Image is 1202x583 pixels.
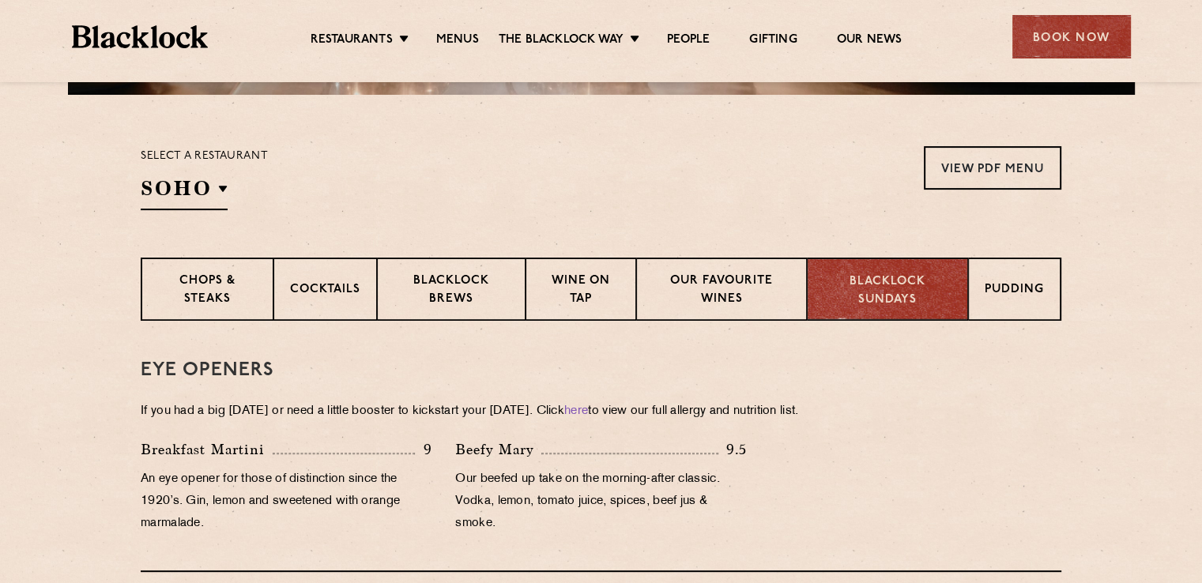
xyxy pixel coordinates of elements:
[72,25,209,48] img: BL_Textured_Logo-footer-cropped.svg
[290,281,360,301] p: Cocktails
[141,146,268,167] p: Select a restaurant
[837,32,902,50] a: Our News
[924,146,1061,190] a: View PDF Menu
[542,273,620,310] p: Wine on Tap
[415,439,431,460] p: 9
[141,438,273,461] p: Breakfast Martini
[436,32,479,50] a: Menus
[718,439,747,460] p: 9.5
[499,32,624,50] a: The Blacklock Way
[985,281,1044,301] p: Pudding
[1012,15,1131,58] div: Book Now
[564,405,588,417] a: here
[823,273,951,309] p: Blacklock Sundays
[667,32,710,50] a: People
[141,175,228,210] h2: SOHO
[394,273,509,310] p: Blacklock Brews
[455,438,541,461] p: Beefy Mary
[749,32,797,50] a: Gifting
[311,32,393,50] a: Restaurants
[653,273,789,310] p: Our favourite wines
[141,401,1061,423] p: If you had a big [DATE] or need a little booster to kickstart your [DATE]. Click to view our full...
[141,468,431,535] p: An eye opener for those of distinction since the 1920’s. Gin, lemon and sweetened with orange mar...
[158,273,257,310] p: Chops & Steaks
[141,360,1061,381] h3: Eye openers
[455,468,746,535] p: Our beefed up take on the morning-after classic. Vodka, lemon, tomato juice, spices, beef jus & s...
